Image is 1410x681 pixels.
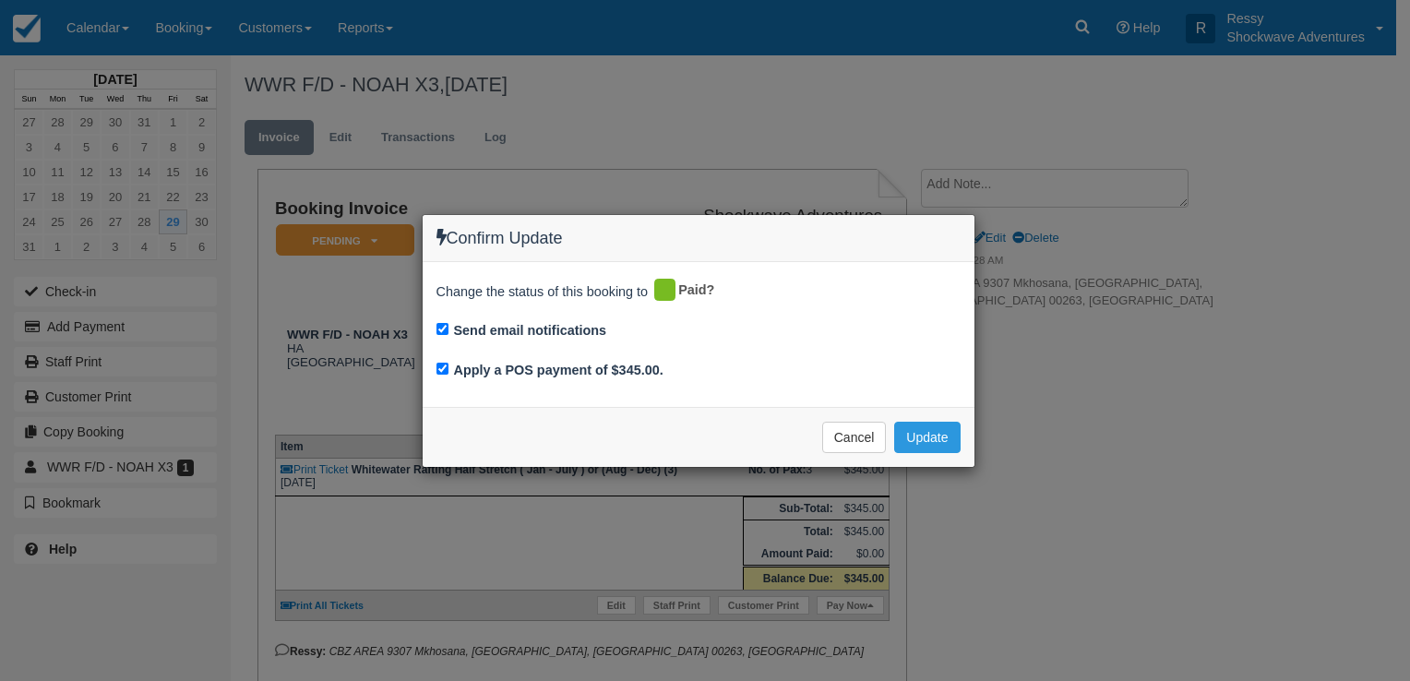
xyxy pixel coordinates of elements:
span: Change the status of this booking to [436,282,649,306]
div: Paid? [651,276,728,305]
h4: Confirm Update [436,229,961,248]
button: Cancel [822,422,887,453]
label: Apply a POS payment of $345.00. [454,363,663,377]
button: Update [894,422,960,453]
label: Send email notifications [454,321,607,340]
